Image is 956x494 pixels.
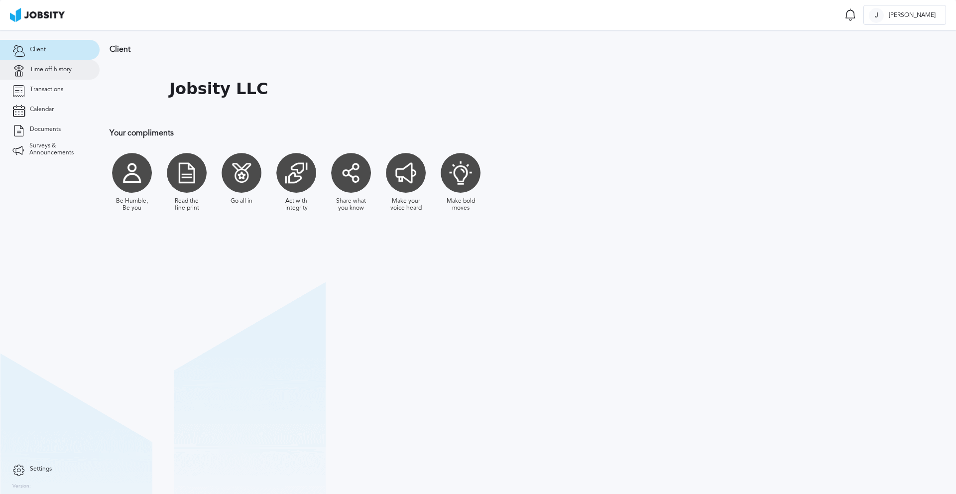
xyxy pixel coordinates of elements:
[30,66,72,73] span: Time off history
[110,45,650,54] h3: Client
[869,8,884,23] div: J
[443,198,478,212] div: Make bold moves
[169,80,268,98] h1: Jobsity LLC
[169,198,204,212] div: Read the fine print
[30,46,46,53] span: Client
[388,198,423,212] div: Make your voice heard
[231,198,252,205] div: Go all in
[863,5,946,25] button: J[PERSON_NAME]
[29,142,87,156] span: Surveys & Announcements
[30,466,52,473] span: Settings
[10,8,65,22] img: ab4bad089aa723f57921c736e9817d99.png
[30,106,54,113] span: Calendar
[884,12,941,19] span: [PERSON_NAME]
[115,198,149,212] div: Be Humble, Be you
[279,198,314,212] div: Act with integrity
[12,484,31,490] label: Version:
[30,86,63,93] span: Transactions
[110,128,650,137] h3: Your compliments
[30,126,61,133] span: Documents
[334,198,368,212] div: Share what you know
